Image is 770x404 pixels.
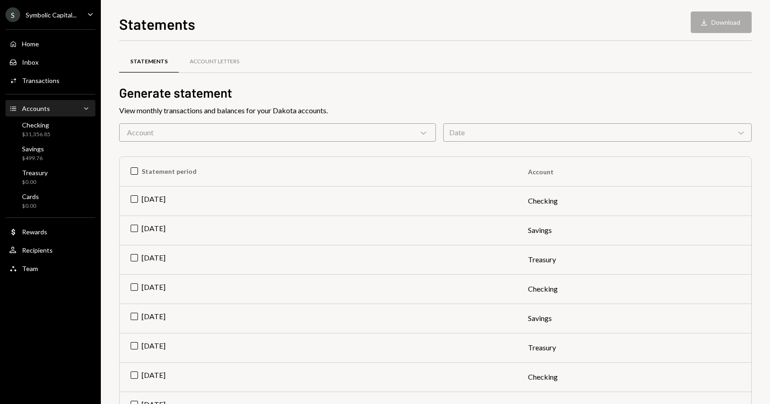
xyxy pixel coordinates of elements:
div: Cards [22,193,39,200]
div: Symbolic Capital... [26,11,77,19]
a: Rewards [5,223,95,240]
div: Account [119,123,436,142]
h1: Statements [119,15,195,33]
h2: Generate statement [119,84,752,102]
th: Account [517,157,751,186]
td: Treasury [517,245,751,274]
div: Checking [22,121,50,129]
a: Team [5,260,95,277]
div: Home [22,40,39,48]
td: Treasury [517,333,751,362]
div: Date [443,123,752,142]
div: Statements [130,58,168,66]
div: Recipients [22,246,53,254]
div: Treasury [22,169,48,177]
a: Accounts [5,100,95,116]
a: Inbox [5,54,95,70]
a: Recipients [5,242,95,258]
td: Checking [517,274,751,304]
div: Account Letters [190,58,239,66]
div: $0.00 [22,202,39,210]
div: S [5,7,20,22]
a: Cards$0.00 [5,190,95,212]
a: Treasury$0.00 [5,166,95,188]
div: Transactions [22,77,60,84]
div: $499.76 [22,155,44,162]
div: Team [22,265,38,272]
a: Checking$31,356.85 [5,118,95,140]
td: Checking [517,362,751,392]
div: Accounts [22,105,50,112]
div: Rewards [22,228,47,236]
a: Savings$499.76 [5,142,95,164]
td: Savings [517,216,751,245]
td: Savings [517,304,751,333]
td: Checking [517,186,751,216]
div: View monthly transactions and balances for your Dakota accounts. [119,105,752,116]
div: $0.00 [22,178,48,186]
a: Transactions [5,72,95,89]
a: Account Letters [179,50,250,73]
div: Inbox [22,58,38,66]
a: Statements [119,50,179,73]
div: Savings [22,145,44,153]
div: $31,356.85 [22,131,50,138]
a: Home [5,35,95,52]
